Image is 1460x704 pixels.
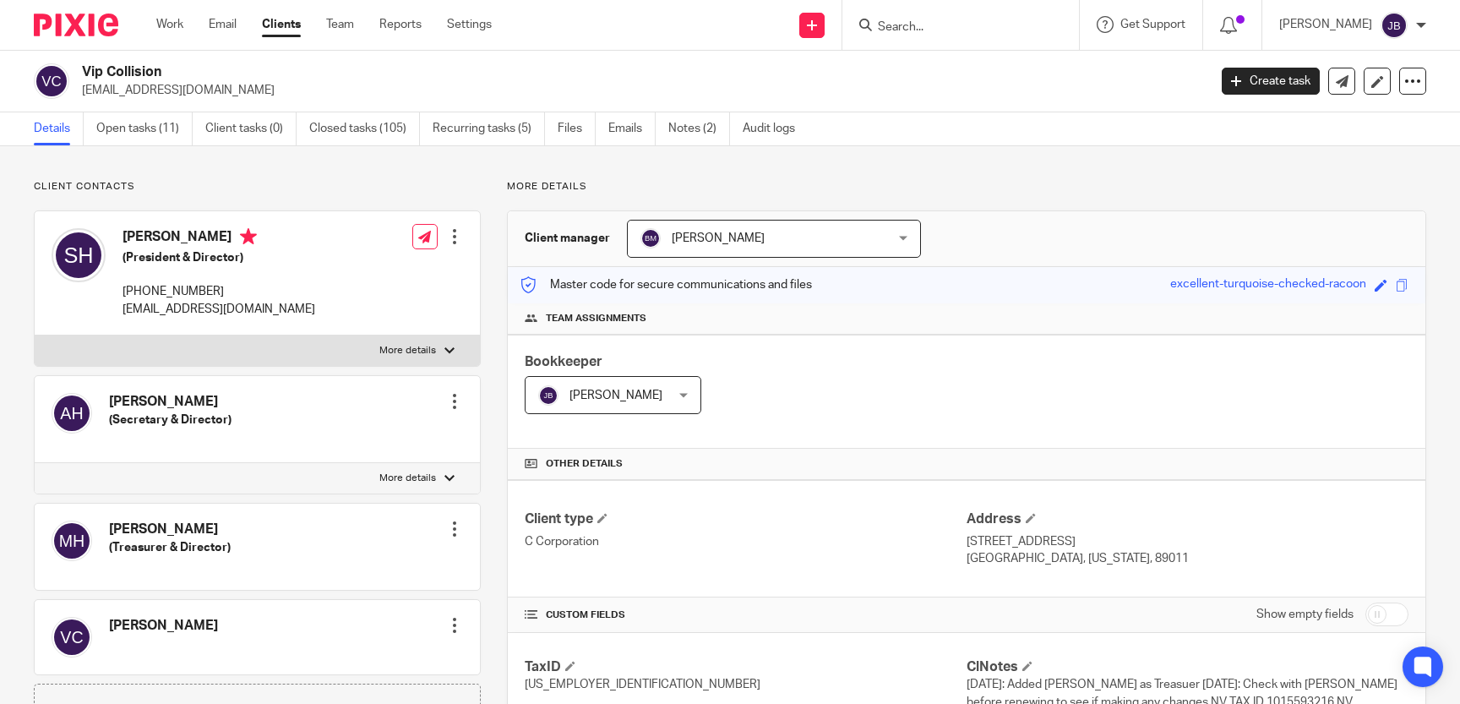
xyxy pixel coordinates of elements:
img: svg%3E [52,393,92,434]
h4: [PERSON_NAME] [109,617,218,635]
a: Team [326,16,354,33]
a: Settings [447,16,492,33]
a: Create task [1222,68,1320,95]
p: [EMAIL_ADDRESS][DOMAIN_NAME] [82,82,1196,99]
p: [GEOGRAPHIC_DATA], [US_STATE], 89011 [967,550,1408,567]
p: [EMAIL_ADDRESS][DOMAIN_NAME] [123,301,315,318]
h5: (Treasurer & Director) [109,539,231,556]
span: Get Support [1120,19,1185,30]
a: Recurring tasks (5) [433,112,545,145]
span: [PERSON_NAME] [569,390,662,401]
a: Open tasks (11) [96,112,193,145]
img: svg%3E [640,228,661,248]
span: Team assignments [546,312,646,325]
input: Search [876,20,1028,35]
p: More details [379,344,436,357]
h4: Client type [525,510,967,528]
span: Other details [546,457,623,471]
a: Work [156,16,183,33]
a: Files [558,112,596,145]
i: Primary [240,228,257,245]
img: svg%3E [34,63,69,99]
h3: Client manager [525,230,610,247]
img: svg%3E [52,617,92,658]
p: More details [507,180,1426,194]
img: svg%3E [52,228,106,282]
h4: CUSTOM FIELDS [525,608,967,622]
a: Details [34,112,84,145]
img: Pixie [34,14,118,36]
img: svg%3E [538,385,558,406]
a: Clients [262,16,301,33]
a: Reports [379,16,422,33]
p: More details [379,472,436,485]
span: [US_EMPLOYER_IDENTIFICATION_NUMBER] [525,679,760,690]
img: svg%3E [52,521,92,561]
a: Emails [608,112,656,145]
p: C Corporation [525,533,967,550]
span: Bookkeeper [525,355,602,368]
a: Email [209,16,237,33]
h4: [PERSON_NAME] [109,521,231,538]
h4: Address [967,510,1408,528]
h4: TaxID [525,658,967,676]
img: svg%3E [1381,12,1408,39]
h5: (President & Director) [123,249,315,266]
div: excellent-turquoise-checked-racoon [1170,276,1366,295]
a: Client tasks (0) [205,112,297,145]
a: Notes (2) [668,112,730,145]
p: Client contacts [34,180,481,194]
a: Audit logs [743,112,808,145]
p: [PERSON_NAME] [1279,16,1372,33]
h4: [PERSON_NAME] [109,393,232,411]
p: Master code for secure communications and files [520,276,812,293]
h4: ClNotes [967,658,1408,676]
h2: Vip Collision [82,63,973,81]
h4: [PERSON_NAME] [123,228,315,249]
span: [PERSON_NAME] [672,232,765,244]
p: [STREET_ADDRESS] [967,533,1408,550]
label: Show empty fields [1256,606,1354,623]
a: Closed tasks (105) [309,112,420,145]
h5: (Secretary & Director) [109,412,232,428]
p: [PHONE_NUMBER] [123,283,315,300]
